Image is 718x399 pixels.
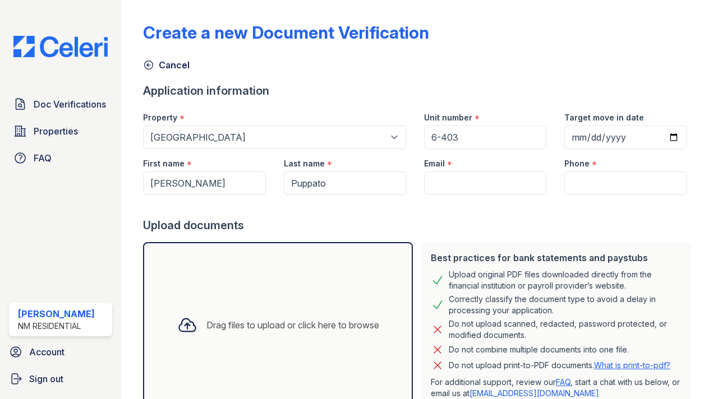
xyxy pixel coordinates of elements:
[143,217,696,233] div: Upload documents
[143,58,190,72] a: Cancel
[143,158,185,169] label: First name
[424,158,445,169] label: Email
[4,36,117,57] img: CE_Logo_Blue-a8612792a0a2168367f1c8372b55b34899dd931a85d93a1a3d3e32e68fde9ad4.png
[143,22,429,43] div: Create a new Document Verification
[564,158,590,169] label: Phone
[284,158,325,169] label: Last name
[18,321,95,332] div: NM Residential
[34,124,78,138] span: Properties
[449,360,670,371] p: Do not upload print-to-PDF documents.
[564,112,644,123] label: Target move in date
[34,98,106,111] span: Doc Verifications
[29,372,63,386] span: Sign out
[4,368,117,390] a: Sign out
[431,251,682,265] div: Best practices for bank statements and paystubs
[143,112,177,123] label: Property
[18,307,95,321] div: [PERSON_NAME]
[449,343,629,356] div: Do not combine multiple documents into one file.
[449,318,682,341] div: Do not upload scanned, redacted, password protected, or modified documents.
[9,147,112,169] a: FAQ
[594,360,670,370] a: What is print-to-pdf?
[34,151,52,165] span: FAQ
[431,377,682,399] p: For additional support, review our , start a chat with us below, or email us at
[556,377,570,387] a: FAQ
[449,269,682,291] div: Upload original PDF files downloaded directly from the financial institution or payroll provider’...
[9,93,112,115] a: Doc Verifications
[470,388,599,398] a: [EMAIL_ADDRESS][DOMAIN_NAME]
[449,294,682,316] div: Correctly classify the document type to avoid a delay in processing your application.
[143,83,696,99] div: Application information
[9,120,112,142] a: Properties
[206,318,379,332] div: Drag files to upload or click here to browse
[424,112,472,123] label: Unit number
[29,345,65,359] span: Account
[4,341,117,363] a: Account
